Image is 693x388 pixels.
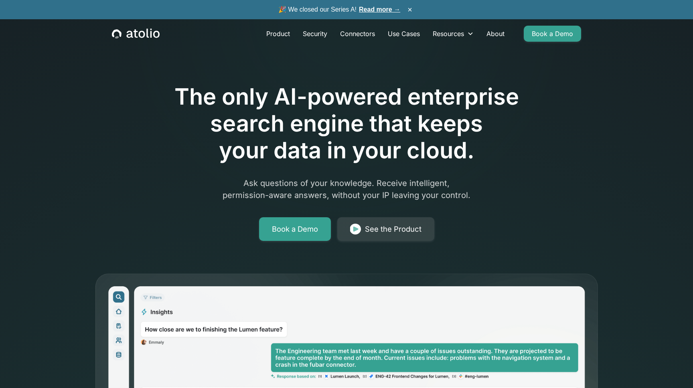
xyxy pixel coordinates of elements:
[260,26,296,42] a: Product
[480,26,511,42] a: About
[259,217,331,241] a: Book a Demo
[278,5,400,14] span: 🎉 We closed our Series A!
[405,5,415,14] button: ×
[524,26,581,42] a: Book a Demo
[426,26,480,42] div: Resources
[433,29,464,38] div: Resources
[381,26,426,42] a: Use Cases
[365,224,421,235] div: See the Product
[112,28,160,39] a: home
[141,83,552,164] h1: The only AI-powered enterprise search engine that keeps your data in your cloud.
[359,6,400,13] a: Read more →
[337,217,434,241] a: See the Product
[296,26,334,42] a: Security
[334,26,381,42] a: Connectors
[192,177,500,201] p: Ask questions of your knowledge. Receive intelligent, permission-aware answers, without your IP l...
